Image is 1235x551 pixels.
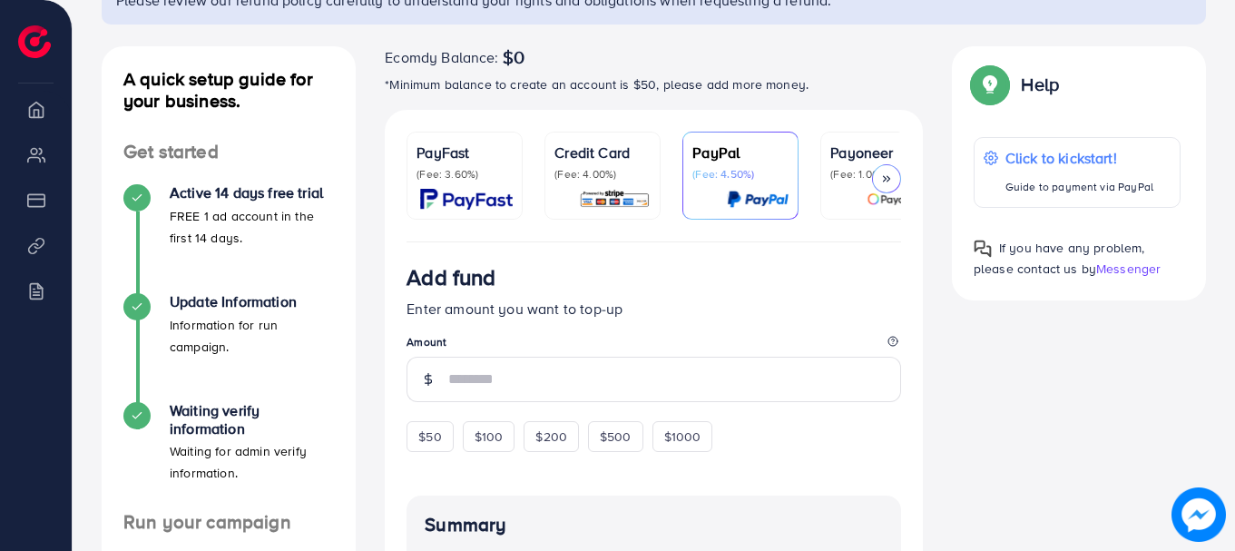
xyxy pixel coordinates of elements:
img: Popup guide [974,240,992,258]
p: (Fee: 1.00%) [830,167,926,182]
h4: Active 14 days free trial [170,184,334,202]
p: PayPal [692,142,789,163]
img: card [727,189,789,210]
span: $50 [418,428,441,446]
p: (Fee: 3.60%) [417,167,513,182]
p: *Minimum balance to create an account is $50, please add more money. [385,74,923,95]
legend: Amount [407,334,901,357]
h4: A quick setup guide for your business. [102,68,356,112]
img: logo [18,25,51,58]
h3: Add fund [407,264,495,290]
img: card [867,189,926,210]
p: Enter amount you want to top-up [407,298,901,320]
h4: Summary [425,514,883,536]
li: Waiting verify information [102,402,356,511]
p: Guide to payment via PayPal [1005,176,1153,198]
p: Information for run campaign. [170,314,334,358]
p: Help [1021,74,1059,95]
span: $500 [600,428,632,446]
li: Active 14 days free trial [102,184,356,293]
span: $1000 [664,428,701,446]
span: $100 [475,428,504,446]
img: card [420,189,513,210]
span: Ecomdy Balance: [385,46,498,68]
p: Click to kickstart! [1005,147,1153,169]
img: image [1171,487,1226,542]
span: $0 [503,46,524,68]
p: (Fee: 4.00%) [554,167,651,182]
h4: Run your campaign [102,511,356,534]
p: Payoneer [830,142,926,163]
h4: Get started [102,141,356,163]
img: card [579,189,651,210]
span: If you have any problem, please contact us by [974,239,1145,278]
li: Update Information [102,293,356,402]
h4: Update Information [170,293,334,310]
span: $200 [535,428,567,446]
span: Messenger [1096,260,1161,278]
p: Credit Card [554,142,651,163]
p: PayFast [417,142,513,163]
img: Popup guide [974,68,1006,101]
p: (Fee: 4.50%) [692,167,789,182]
h4: Waiting verify information [170,402,334,437]
p: Waiting for admin verify information. [170,440,334,484]
p: FREE 1 ad account in the first 14 days. [170,205,334,249]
